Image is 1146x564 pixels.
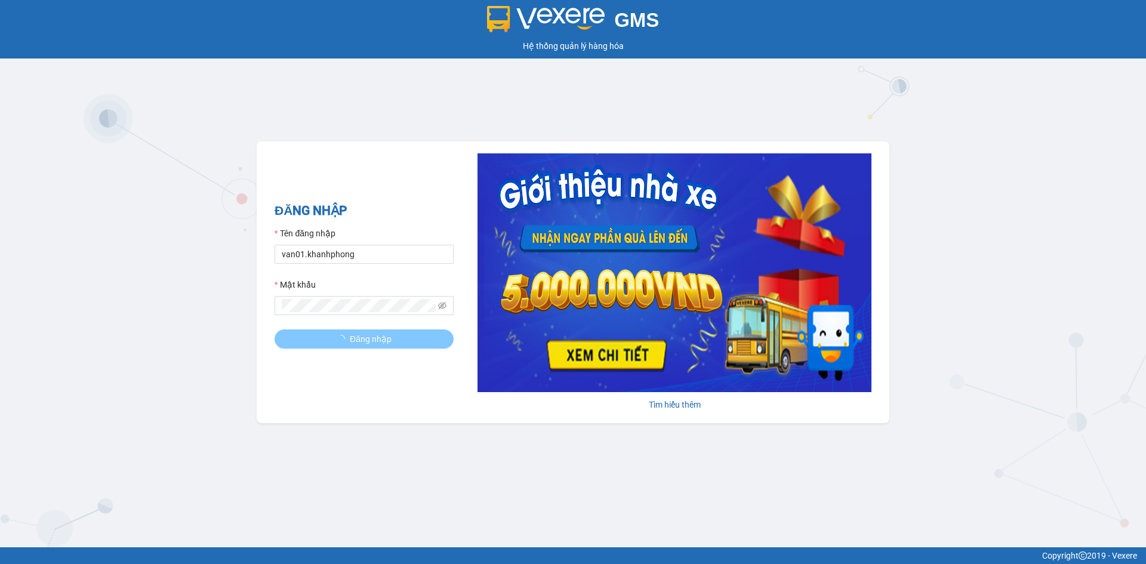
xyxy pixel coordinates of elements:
[614,9,659,31] span: GMS
[350,332,392,346] span: Đăng nhập
[478,153,871,392] img: banner-0
[275,245,454,264] input: Tên đăng nhập
[275,329,454,349] button: Đăng nhập
[3,39,1143,53] div: Hệ thống quản lý hàng hóa
[337,335,350,343] span: loading
[1079,551,1087,560] span: copyright
[275,227,335,240] label: Tên đăng nhập
[9,549,1137,562] div: Copyright 2019 - Vexere
[282,299,436,312] input: Mật khẩu
[275,201,454,221] h2: ĐĂNG NHẬP
[487,18,660,27] a: GMS
[275,278,316,291] label: Mật khẩu
[438,301,446,310] span: eye-invisible
[478,398,871,411] div: Tìm hiểu thêm
[487,6,605,32] img: logo 2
